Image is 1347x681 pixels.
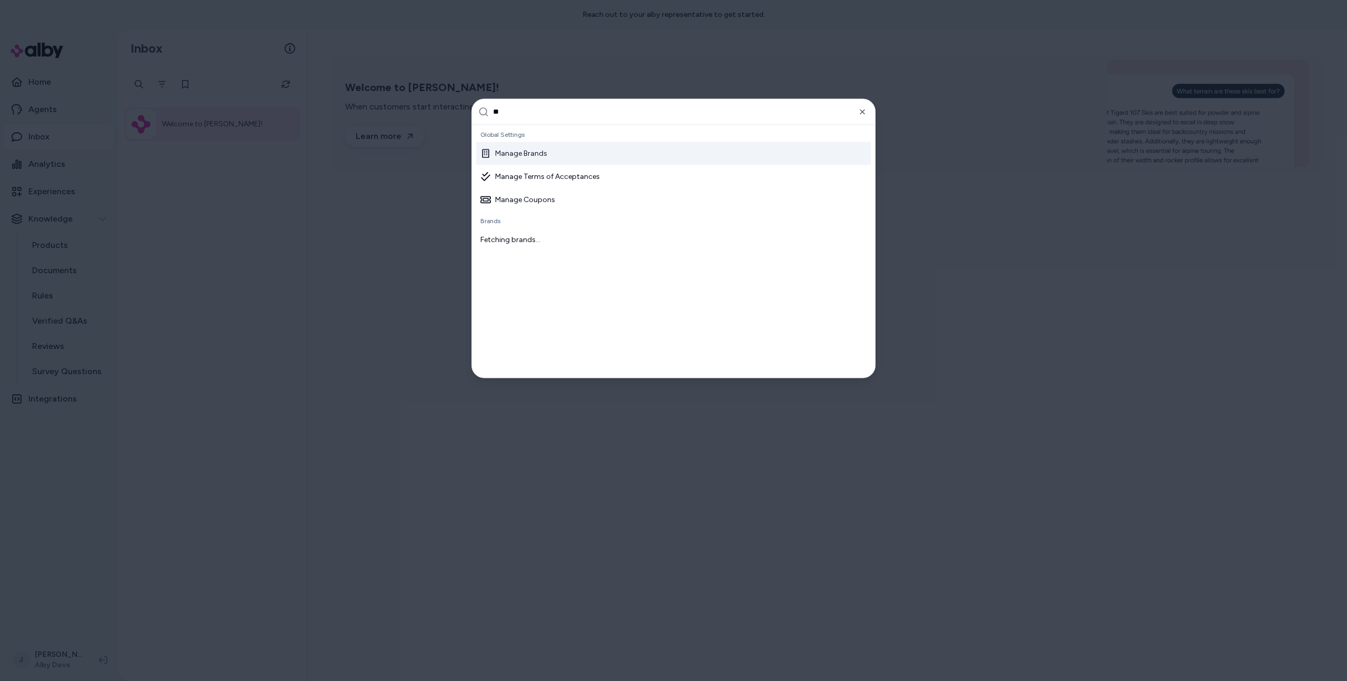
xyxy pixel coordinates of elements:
div: Suggestions [472,125,875,377]
div: Global Settings [476,127,871,142]
div: Fetching brands... [476,228,871,251]
div: Brands [476,213,871,228]
div: Manage Terms of Acceptances [480,171,600,182]
div: Manage Coupons [480,194,555,205]
div: Manage Brands [480,148,547,158]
